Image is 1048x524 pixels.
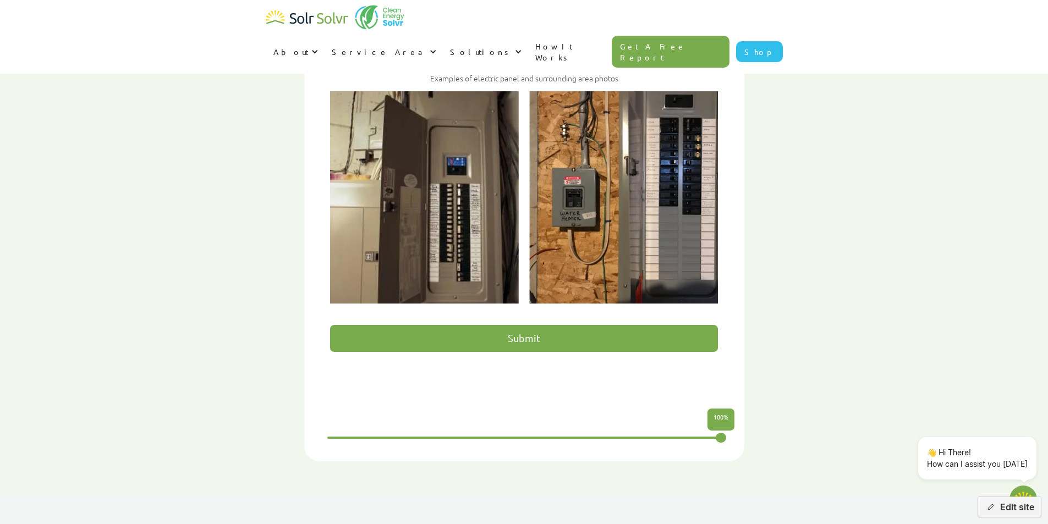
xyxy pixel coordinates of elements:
div: Service Area [324,35,442,68]
div: About [273,46,309,57]
button: Open chatbot widget [1009,486,1037,513]
div: Solutions [442,35,528,68]
a: How It Works [528,30,612,74]
a: Shop [736,41,783,62]
p: 👋 Hi There! How can I assist you [DATE] [927,446,1028,470]
button: Edit site [978,497,1041,517]
div: About [266,35,324,68]
div: Service Area [332,46,427,57]
a: Get A Free Report [612,36,729,68]
iframe: reCAPTCHA [330,357,497,400]
input: Submit [330,325,718,352]
h2: Examples of electric panel and surrounding area photos [330,73,718,84]
div: Solutions [450,46,512,57]
img: 1702586718.png [1009,486,1037,513]
p: % [714,411,728,422]
span: 100 [714,412,723,421]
